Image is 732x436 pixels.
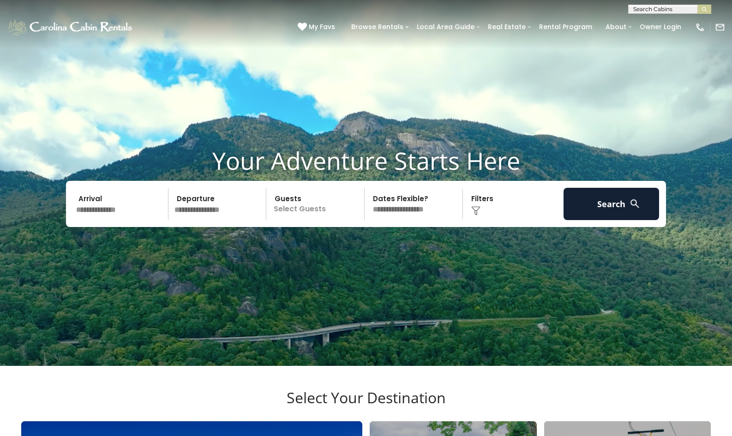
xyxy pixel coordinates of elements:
a: Browse Rentals [347,20,408,34]
button: Search [564,188,659,220]
a: Real Estate [483,20,530,34]
h3: Select Your Destination [20,389,712,421]
a: Rental Program [534,20,597,34]
a: Owner Login [635,20,686,34]
img: mail-regular-white.png [715,22,725,32]
a: About [601,20,631,34]
img: search-regular-white.png [629,198,641,209]
span: My Favs [309,22,335,32]
img: filter--v1.png [471,206,480,215]
a: My Favs [298,22,337,32]
p: Select Guests [269,188,364,220]
a: Local Area Guide [412,20,479,34]
h1: Your Adventure Starts Here [7,146,725,175]
img: White-1-1-2.png [7,18,135,36]
img: phone-regular-white.png [695,22,705,32]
